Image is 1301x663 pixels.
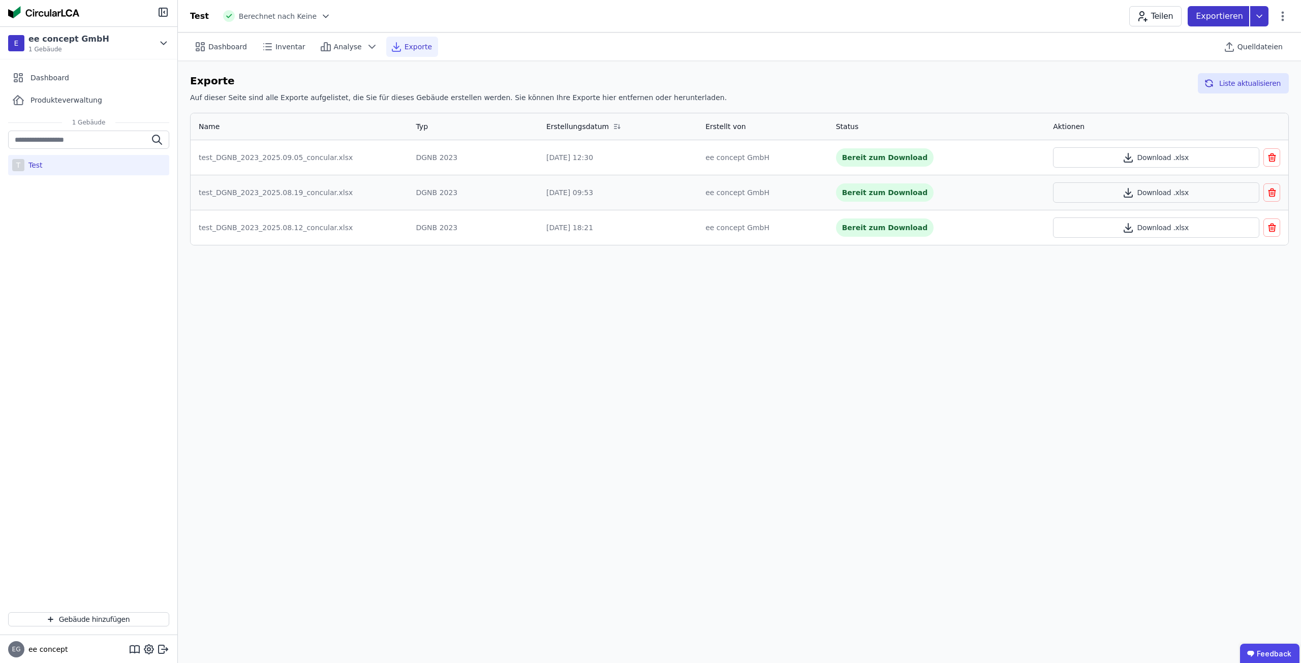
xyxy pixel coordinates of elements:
[416,223,530,233] div: DGNB 2023
[190,73,727,88] h6: Exporte
[190,10,209,22] div: Test
[199,152,399,163] div: test_DGNB_2023_2025.09.05_concular.xlsx
[208,42,247,52] span: Dashboard
[199,187,399,198] div: test_DGNB_2023_2025.08.19_concular.xlsx
[24,644,68,654] span: ee concept
[239,11,317,21] span: Berechnet nach Keine
[12,646,21,652] span: EG
[199,121,220,132] div: Name
[1237,42,1283,52] span: Quelldateien
[334,42,362,52] span: Analyse
[405,42,432,52] span: Exporte
[8,6,79,18] img: Concular
[1053,147,1259,168] button: Download .xlsx
[705,121,746,132] div: Erstellt von
[28,45,109,53] span: 1 Gebäude
[28,33,109,45] div: ee concept GmbH
[8,612,169,626] button: Gebäude hinzufügen
[1196,10,1245,22] p: Exportieren
[8,35,24,51] div: E
[12,159,24,171] div: T
[1129,6,1182,26] button: Teilen
[416,187,530,198] div: DGNB 2023
[705,187,819,198] div: ee concept GmbH
[546,152,689,163] div: [DATE] 12:30
[836,218,934,237] div: Bereit zum Download
[836,121,859,132] div: Status
[275,42,305,52] span: Inventar
[546,121,609,132] div: Erstellungsdatum
[1198,73,1289,93] button: Liste aktualisieren
[416,121,428,132] div: Typ
[62,118,116,127] span: 1 Gebäude
[30,95,102,105] span: Produkteverwaltung
[546,223,689,233] div: [DATE] 18:21
[1053,217,1259,238] button: Download .xlsx
[199,223,399,233] div: test_DGNB_2023_2025.08.12_concular.xlsx
[705,223,819,233] div: ee concept GmbH
[1053,121,1085,132] div: Aktionen
[705,152,819,163] div: ee concept GmbH
[30,73,69,83] span: Dashboard
[1053,182,1259,203] button: Download .xlsx
[546,187,689,198] div: [DATE] 09:53
[24,160,43,170] div: Test
[416,152,530,163] div: DGNB 2023
[836,183,934,202] div: Bereit zum Download
[836,148,934,167] div: Bereit zum Download
[190,92,727,103] h6: Auf dieser Seite sind alle Exporte aufgelistet, die Sie für dieses Gebäude erstellen werden. Sie ...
